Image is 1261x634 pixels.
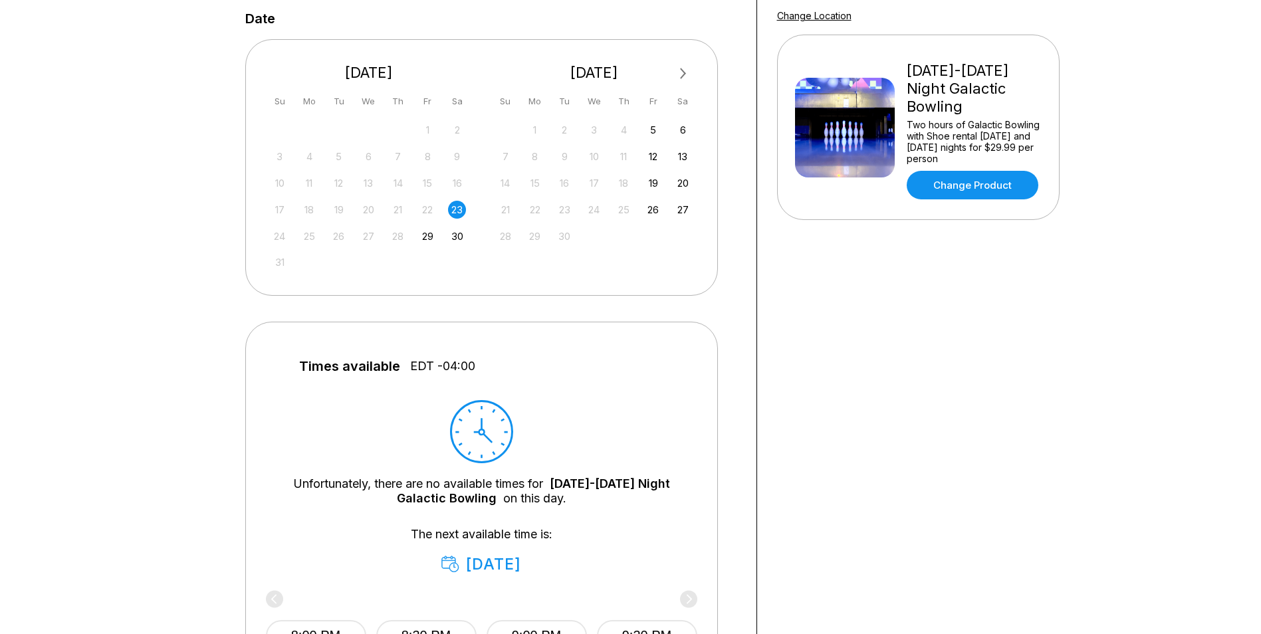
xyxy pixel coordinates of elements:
div: Not available Monday, September 15th, 2025 [526,174,544,192]
div: Not available Tuesday, September 30th, 2025 [556,227,574,245]
div: Mo [526,92,544,110]
div: Not available Monday, August 11th, 2025 [300,174,318,192]
div: Choose Saturday, September 6th, 2025 [674,121,692,139]
div: Fr [644,92,662,110]
div: Choose Saturday, September 27th, 2025 [674,201,692,219]
div: We [585,92,603,110]
div: Not available Thursday, August 14th, 2025 [389,174,407,192]
div: Not available Monday, September 29th, 2025 [526,227,544,245]
div: Mo [300,92,318,110]
div: Not available Sunday, August 10th, 2025 [271,174,288,192]
div: Not available Tuesday, August 26th, 2025 [330,227,348,245]
div: Not available Monday, August 18th, 2025 [300,201,318,219]
div: Choose Friday, August 29th, 2025 [419,227,437,245]
a: [DATE]-[DATE] Night Galactic Bowling [397,476,670,505]
div: Choose Saturday, September 13th, 2025 [674,148,692,165]
div: Not available Tuesday, September 16th, 2025 [556,174,574,192]
div: Choose Friday, September 5th, 2025 [644,121,662,139]
div: Choose Saturday, September 20th, 2025 [674,174,692,192]
div: Not available Monday, August 4th, 2025 [300,148,318,165]
div: Not available Sunday, August 17th, 2025 [271,201,288,219]
div: Not available Friday, August 8th, 2025 [419,148,437,165]
div: Not available Friday, August 15th, 2025 [419,174,437,192]
div: Th [615,92,633,110]
div: The next available time is: [286,527,677,574]
div: Not available Thursday, September 18th, 2025 [615,174,633,192]
div: Fr [419,92,437,110]
div: Choose Friday, September 19th, 2025 [644,174,662,192]
a: Change Product [907,171,1038,199]
div: Not available Sunday, September 7th, 2025 [497,148,515,165]
div: Not available Friday, August 22nd, 2025 [419,201,437,219]
label: Date [245,11,275,26]
img: Friday-Saturday Night Galactic Bowling [795,78,895,177]
div: Choose Friday, September 26th, 2025 [644,201,662,219]
div: [DATE]-[DATE] Night Galactic Bowling [907,62,1042,116]
div: Not available Wednesday, August 13th, 2025 [360,174,378,192]
div: Not available Sunday, September 14th, 2025 [497,174,515,192]
div: Not available Tuesday, August 5th, 2025 [330,148,348,165]
div: Not available Monday, September 22nd, 2025 [526,201,544,219]
div: Su [497,92,515,110]
a: Change Location [777,10,852,21]
div: Su [271,92,288,110]
div: Not available Sunday, August 24th, 2025 [271,227,288,245]
div: Choose Saturday, August 23rd, 2025 [448,201,466,219]
div: Not available Monday, September 1st, 2025 [526,121,544,139]
div: Not available Wednesday, September 3rd, 2025 [585,121,603,139]
div: Choose Friday, September 12th, 2025 [644,148,662,165]
div: Not available Saturday, August 2nd, 2025 [448,121,466,139]
div: Not available Wednesday, September 17th, 2025 [585,174,603,192]
div: Not available Tuesday, August 12th, 2025 [330,174,348,192]
div: Not available Wednesday, August 27th, 2025 [360,227,378,245]
div: Th [389,92,407,110]
div: Two hours of Galactic Bowling with Shoe rental [DATE] and [DATE] nights for $29.99 per person [907,119,1042,164]
div: Not available Monday, September 8th, 2025 [526,148,544,165]
button: Next Month [673,63,694,84]
div: Not available Tuesday, August 19th, 2025 [330,201,348,219]
div: Not available Wednesday, September 10th, 2025 [585,148,603,165]
div: Not available Wednesday, August 20th, 2025 [360,201,378,219]
div: Not available Thursday, August 21st, 2025 [389,201,407,219]
div: Not available Sunday, September 28th, 2025 [497,227,515,245]
div: Not available Wednesday, September 24th, 2025 [585,201,603,219]
div: Not available Monday, August 25th, 2025 [300,227,318,245]
div: Not available Thursday, September 11th, 2025 [615,148,633,165]
div: We [360,92,378,110]
div: Not available Thursday, September 25th, 2025 [615,201,633,219]
div: Not available Wednesday, August 6th, 2025 [360,148,378,165]
div: Not available Sunday, September 21st, 2025 [497,201,515,219]
div: Choose Saturday, August 30th, 2025 [448,227,466,245]
div: Not available Tuesday, September 2nd, 2025 [556,121,574,139]
div: Not available Thursday, August 28th, 2025 [389,227,407,245]
div: Tu [330,92,348,110]
div: Not available Thursday, September 4th, 2025 [615,121,633,139]
div: [DATE] [441,555,522,574]
div: Not available Friday, August 1st, 2025 [419,121,437,139]
span: Times available [299,359,400,373]
div: Not available Sunday, August 31st, 2025 [271,253,288,271]
div: [DATE] [491,64,697,82]
div: Not available Saturday, August 9th, 2025 [448,148,466,165]
div: Not available Saturday, August 16th, 2025 [448,174,466,192]
div: [DATE] [266,64,472,82]
div: Not available Tuesday, September 9th, 2025 [556,148,574,165]
div: Not available Thursday, August 7th, 2025 [389,148,407,165]
div: Sa [674,92,692,110]
div: Unfortunately, there are no available times for on this day. [286,476,677,506]
div: Sa [448,92,466,110]
div: month 2025-08 [269,120,469,272]
div: Not available Tuesday, September 23rd, 2025 [556,201,574,219]
div: Tu [556,92,574,110]
div: Not available Sunday, August 3rd, 2025 [271,148,288,165]
div: month 2025-09 [495,120,694,245]
span: EDT -04:00 [410,359,475,373]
